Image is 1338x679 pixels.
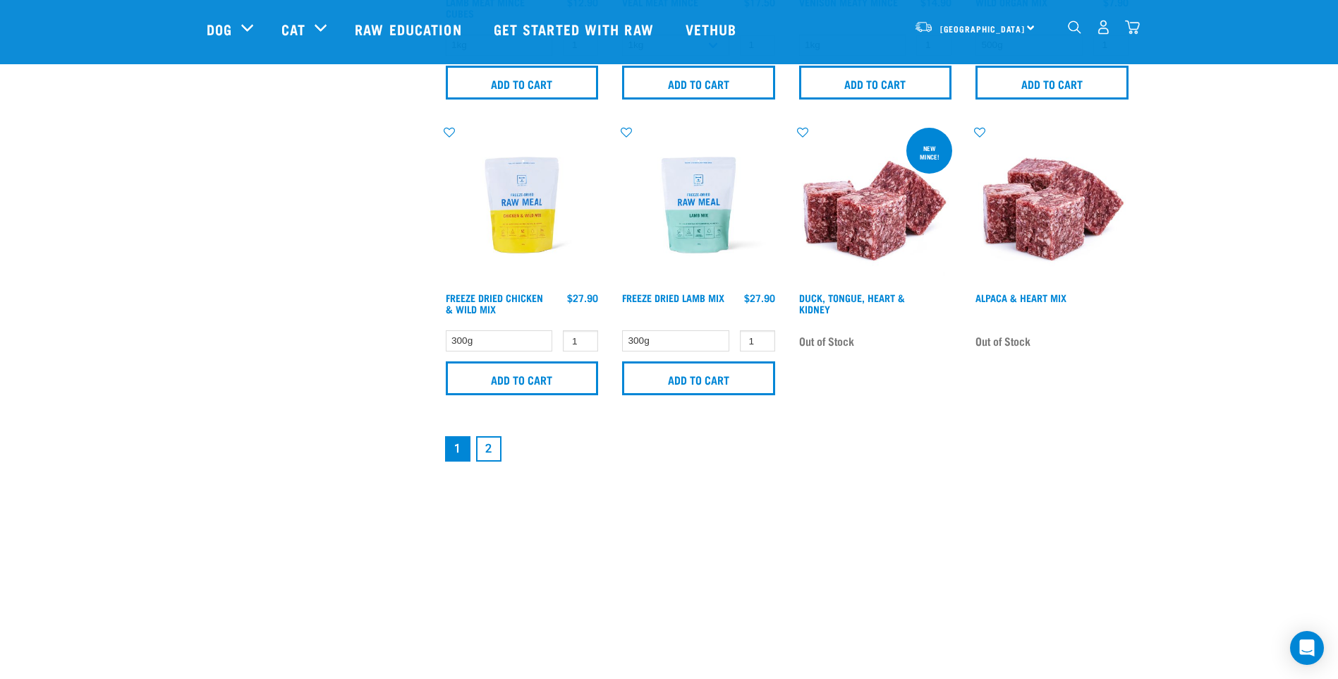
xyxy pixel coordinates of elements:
span: Out of Stock [799,330,854,351]
img: user.png [1096,20,1111,35]
img: home-icon-1@2x.png [1068,20,1081,34]
input: Add to cart [446,361,599,395]
input: Add to cart [622,66,775,100]
a: Duck, Tongue, Heart & Kidney [799,295,905,311]
nav: pagination [442,433,1132,464]
a: Alpaca & Heart Mix [975,295,1066,300]
img: van-moving.png [914,20,933,33]
a: Dog [207,18,232,40]
span: [GEOGRAPHIC_DATA] [940,26,1026,31]
input: Add to cart [799,66,952,100]
a: Page 1 [445,436,470,462]
input: 1 [563,330,598,352]
input: Add to cart [622,361,775,395]
input: Add to cart [975,66,1129,100]
a: Raw Education [341,1,479,57]
div: $27.90 [744,292,775,304]
img: Possum Chicken Heart Mix 01 [972,125,1132,285]
div: new mince! [906,138,952,167]
a: Freeze Dried Lamb Mix [622,295,724,300]
a: Get started with Raw [480,1,671,57]
div: $27.90 [567,292,598,304]
a: Vethub [671,1,755,57]
a: Cat [281,18,305,40]
div: Open Intercom Messenger [1290,631,1324,665]
a: Goto page 2 [476,436,501,462]
img: RE Product Shoot 2023 Nov8678 [442,125,602,285]
img: 1124 Lamb Chicken Heart Mix 01 [796,125,956,285]
a: Freeze Dried Chicken & Wild Mix [446,295,543,311]
span: Out of Stock [975,330,1030,351]
img: home-icon@2x.png [1125,20,1140,35]
img: RE Product Shoot 2023 Nov8677 [619,125,779,285]
input: 1 [740,330,775,352]
input: Add to cart [446,66,599,100]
